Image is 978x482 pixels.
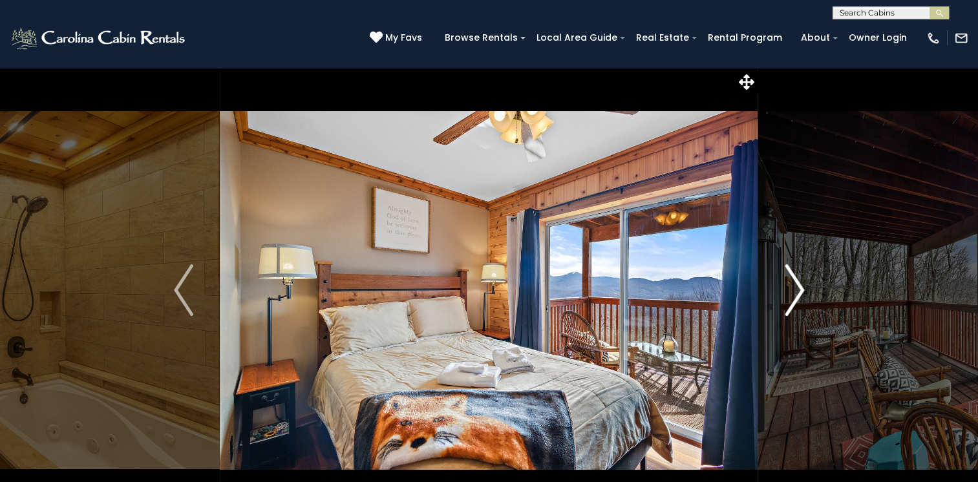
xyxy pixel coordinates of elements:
[530,28,624,48] a: Local Area Guide
[701,28,789,48] a: Rental Program
[794,28,836,48] a: About
[370,31,425,45] a: My Favs
[954,31,968,45] img: mail-regular-white.png
[10,25,189,51] img: White-1-2.png
[385,31,422,45] span: My Favs
[174,264,193,316] img: arrow
[926,31,941,45] img: phone-regular-white.png
[785,264,804,316] img: arrow
[842,28,913,48] a: Owner Login
[438,28,524,48] a: Browse Rentals
[630,28,696,48] a: Real Estate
